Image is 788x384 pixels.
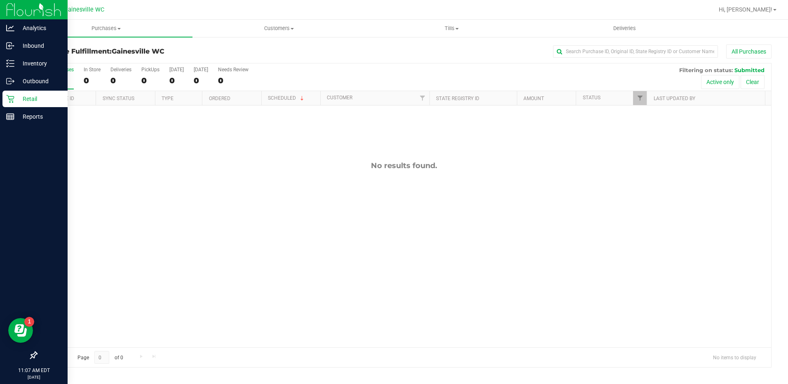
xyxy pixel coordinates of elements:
[654,96,695,101] a: Last Updated By
[192,20,365,37] a: Customers
[436,96,479,101] a: State Registry ID
[4,374,64,380] p: [DATE]
[706,351,763,363] span: No items to display
[719,6,772,13] span: Hi, [PERSON_NAME]!
[84,67,101,73] div: In Store
[734,67,765,73] span: Submitted
[416,91,429,105] a: Filter
[327,95,352,101] a: Customer
[110,76,131,85] div: 0
[6,42,14,50] inline-svg: Inbound
[553,45,718,58] input: Search Purchase ID, Original ID, State Registry ID or Customer Name...
[6,77,14,85] inline-svg: Outbound
[169,67,184,73] div: [DATE]
[84,76,101,85] div: 0
[583,95,600,101] a: Status
[112,47,164,55] span: Gainesville WC
[8,318,33,343] iframe: Resource center
[268,95,305,101] a: Scheduled
[6,95,14,103] inline-svg: Retail
[14,94,64,104] p: Retail
[209,96,230,101] a: Ordered
[701,75,739,89] button: Active only
[14,76,64,86] p: Outbound
[20,25,192,32] span: Purchases
[20,20,192,37] a: Purchases
[64,6,104,13] span: Gainesville WC
[70,351,130,364] span: Page of 0
[679,67,733,73] span: Filtering on status:
[523,96,544,101] a: Amount
[169,76,184,85] div: 0
[602,25,647,32] span: Deliveries
[633,91,647,105] a: Filter
[14,112,64,122] p: Reports
[6,112,14,121] inline-svg: Reports
[218,76,249,85] div: 0
[538,20,711,37] a: Deliveries
[194,76,208,85] div: 0
[6,59,14,68] inline-svg: Inventory
[726,44,772,59] button: All Purchases
[36,48,281,55] h3: Purchase Fulfillment:
[6,24,14,32] inline-svg: Analytics
[366,25,538,32] span: Tills
[37,161,771,170] div: No results found.
[4,367,64,374] p: 11:07 AM EDT
[741,75,765,89] button: Clear
[14,59,64,68] p: Inventory
[14,23,64,33] p: Analytics
[218,67,249,73] div: Needs Review
[14,41,64,51] p: Inbound
[141,76,159,85] div: 0
[24,317,34,327] iframe: Resource center unread badge
[193,25,365,32] span: Customers
[110,67,131,73] div: Deliveries
[194,67,208,73] div: [DATE]
[162,96,174,101] a: Type
[366,20,538,37] a: Tills
[103,96,134,101] a: Sync Status
[141,67,159,73] div: PickUps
